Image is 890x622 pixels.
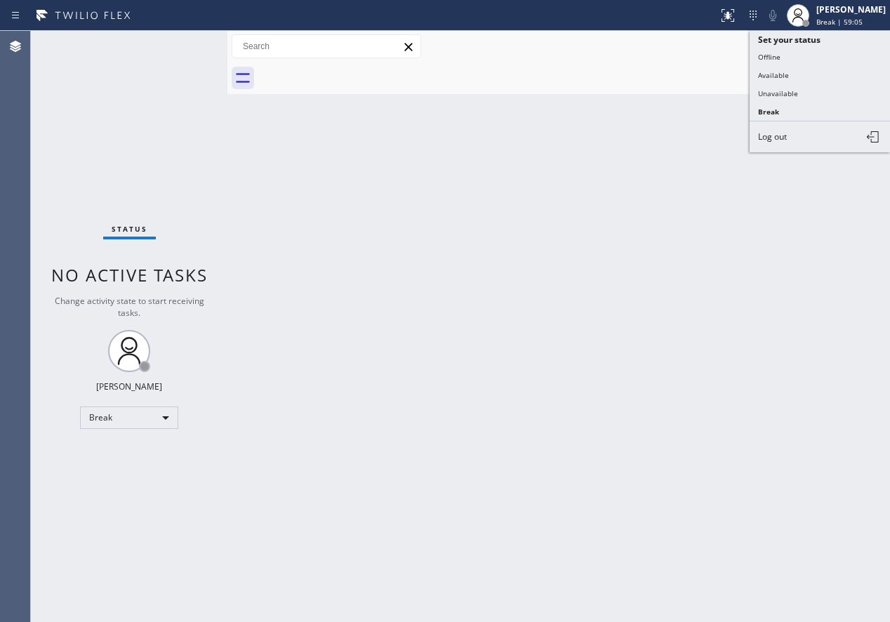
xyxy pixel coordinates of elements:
[51,263,208,286] span: No active tasks
[816,4,886,15] div: [PERSON_NAME]
[232,35,420,58] input: Search
[112,224,147,234] span: Status
[763,6,783,25] button: Mute
[816,17,863,27] span: Break | 59:05
[55,295,204,319] span: Change activity state to start receiving tasks.
[80,406,178,429] div: Break
[96,381,162,392] div: [PERSON_NAME]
